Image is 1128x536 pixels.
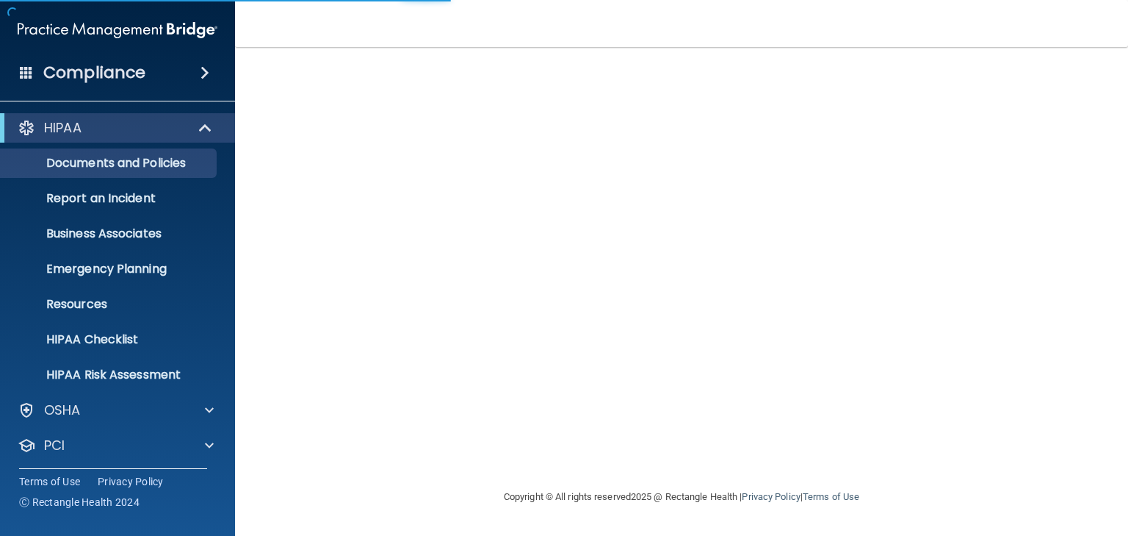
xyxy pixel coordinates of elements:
[10,191,210,206] p: Report an Incident
[10,368,210,382] p: HIPAA Risk Assessment
[18,437,214,454] a: PCI
[43,62,145,83] h4: Compliance
[44,437,65,454] p: PCI
[44,119,82,137] p: HIPAA
[742,491,800,502] a: Privacy Policy
[44,401,81,419] p: OSHA
[18,15,217,45] img: PMB logo
[18,119,213,137] a: HIPAA
[10,332,210,347] p: HIPAA Checklist
[803,491,859,502] a: Terms of Use
[10,156,210,171] p: Documents and Policies
[18,401,214,419] a: OSHA
[10,297,210,312] p: Resources
[413,474,950,521] div: Copyright © All rights reserved 2025 @ Rectangle Health | |
[10,226,210,241] p: Business Associates
[19,474,80,489] a: Terms of Use
[19,495,140,510] span: Ⓒ Rectangle Health 2024
[10,262,210,276] p: Emergency Planning
[98,474,164,489] a: Privacy Policy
